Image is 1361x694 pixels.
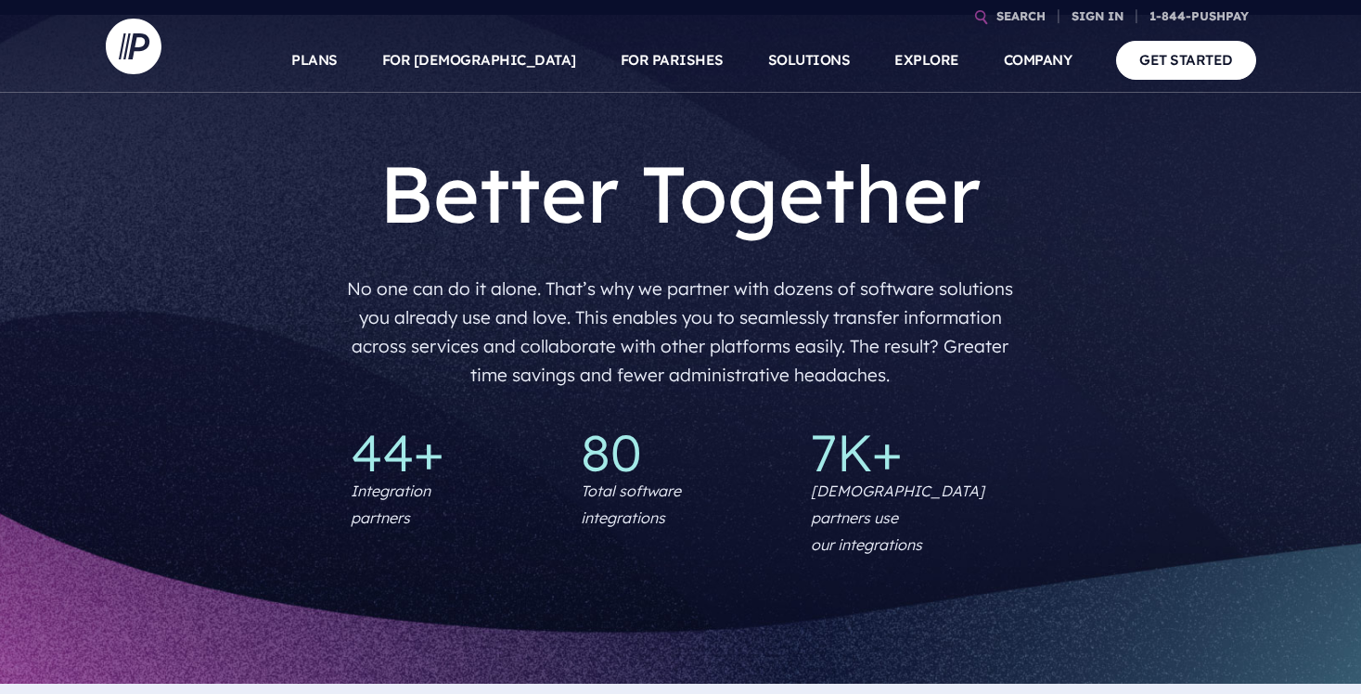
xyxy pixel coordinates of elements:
p: No one can do it alone. That’s why we partner with dozens of software solutions you already use a... [341,267,1020,397]
a: GET STARTED [1116,41,1256,79]
a: PLANS [291,28,338,93]
p: 44+ [351,427,551,478]
a: SOLUTIONS [768,28,851,93]
a: EXPLORE [894,28,959,93]
p: 80 [581,427,781,478]
p: Integration partners [351,478,430,532]
p: [DEMOGRAPHIC_DATA] partners use our integrations [811,478,1011,558]
p: Total software integrations [581,478,681,532]
h1: Better Together [341,145,1020,241]
p: 7K+ [811,427,1011,478]
a: FOR PARISHES [621,28,724,93]
a: FOR [DEMOGRAPHIC_DATA] [382,28,576,93]
a: COMPANY [1004,28,1072,93]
